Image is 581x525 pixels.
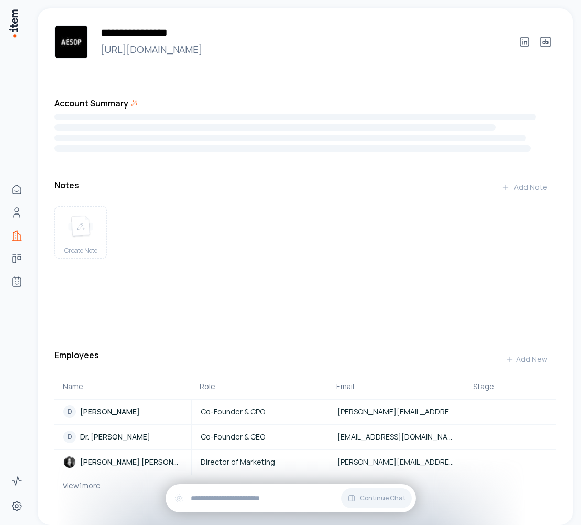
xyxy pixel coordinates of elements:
[201,457,275,467] span: Director of Marketing
[54,97,128,110] h3: Account Summary
[192,432,327,442] a: Co-Founder & CEO
[192,406,327,417] a: Co-Founder & CPO
[55,456,191,468] a: Yi-Hsiu Nicole Lin[PERSON_NAME] [PERSON_NAME]
[336,381,456,392] div: Email
[54,475,101,496] button: View1more
[501,182,547,192] div: Add Note
[80,432,150,442] p: Dr. [PERSON_NAME]
[6,470,27,491] a: Activity
[329,406,464,417] a: [PERSON_NAME][EMAIL_ADDRESS][DOMAIN_NAME]
[337,432,456,442] span: [EMAIL_ADDRESS][DOMAIN_NAME]
[341,488,412,508] button: Continue Chat
[497,349,556,370] button: Add New
[360,494,405,502] span: Continue Chat
[6,202,27,223] a: People
[6,271,27,292] a: Agents
[63,456,76,468] img: Yi-Hsiu Nicole Lin
[337,457,456,467] span: [PERSON_NAME][EMAIL_ADDRESS][DOMAIN_NAME]
[54,349,99,370] h3: Employees
[201,432,265,442] span: Co-Founder & CEO
[63,381,183,392] div: Name
[68,215,93,238] img: create note
[6,248,27,269] a: Deals
[166,484,416,512] div: Continue Chat
[55,405,191,418] a: D[PERSON_NAME]
[54,206,107,259] button: create noteCreate Note
[6,225,27,246] a: Companies
[200,381,320,392] div: Role
[63,405,76,418] div: D
[80,406,140,417] p: [PERSON_NAME]
[6,179,27,200] a: Home
[329,457,464,467] a: [PERSON_NAME][EMAIL_ADDRESS][DOMAIN_NAME]
[473,381,547,392] div: Stage
[201,406,265,417] span: Co-Founder & CPO
[8,8,19,38] img: Item Brain Logo
[55,431,191,443] a: DDr. [PERSON_NAME]
[192,457,327,467] a: Director of Marketing
[80,457,182,467] p: [PERSON_NAME] [PERSON_NAME]
[329,432,464,442] a: [EMAIL_ADDRESS][DOMAIN_NAME]
[54,25,88,59] img: AESOP Technology
[64,247,97,255] span: Create Note
[6,496,27,517] a: Settings
[54,179,79,191] h3: Notes
[63,431,76,443] div: D
[493,177,556,198] button: Add Note
[96,42,506,57] a: [URL][DOMAIN_NAME]
[337,406,456,417] span: [PERSON_NAME][EMAIL_ADDRESS][DOMAIN_NAME]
